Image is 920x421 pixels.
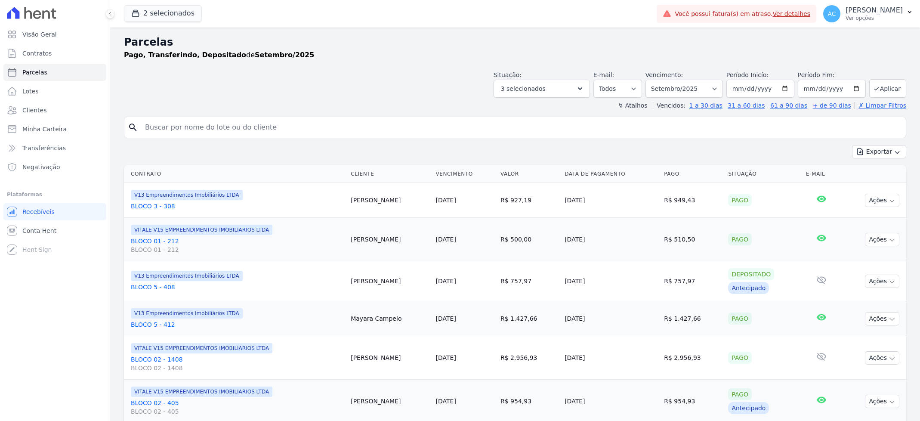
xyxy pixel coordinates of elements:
[773,10,811,17] a: Ver detalhes
[3,102,106,119] a: Clientes
[131,202,344,210] a: BLOCO 3 - 308
[561,165,661,183] th: Data de Pagamento
[497,336,561,380] td: R$ 2.956,93
[501,84,546,94] span: 3 selecionados
[131,320,344,329] a: BLOCO 5 - 412
[140,119,902,136] input: Buscar por nome do lote ou do cliente
[725,165,803,183] th: Situação
[798,71,866,80] label: Período Fim:
[728,313,752,325] div: Pago
[726,71,769,78] label: Período Inicío:
[852,145,906,158] button: Exportar
[255,51,314,59] strong: Setembro/2025
[497,165,561,183] th: Valor
[436,315,456,322] a: [DATE]
[131,245,344,254] span: BLOCO 01 - 212
[846,15,903,22] p: Ver opções
[494,80,590,98] button: 3 selecionados
[124,50,314,60] p: de
[347,218,432,261] td: [PERSON_NAME]
[347,165,432,183] th: Cliente
[661,183,725,218] td: R$ 949,43
[561,218,661,261] td: [DATE]
[22,144,66,152] span: Transferências
[124,5,202,22] button: 2 selecionados
[728,402,769,414] div: Antecipado
[561,336,661,380] td: [DATE]
[855,102,906,109] a: ✗ Limpar Filtros
[347,301,432,336] td: Mayara Campelo
[865,275,899,288] button: Ações
[728,282,769,294] div: Antecipado
[865,395,899,408] button: Ações
[728,268,774,280] div: Depositado
[22,87,39,96] span: Lotes
[645,71,683,78] label: Vencimento:
[561,261,661,301] td: [DATE]
[3,158,106,176] a: Negativação
[497,261,561,301] td: R$ 757,97
[661,218,725,261] td: R$ 510,50
[131,225,272,235] span: VITALE V15 EMPREENDIMENTOS IMOBILIARIOS LTDA
[728,233,752,245] div: Pago
[131,271,243,281] span: V13 Empreendimentos Imobiliários LTDA
[124,165,347,183] th: Contrato
[131,343,272,353] span: VITALE V15 EMPREENDIMENTOS IMOBILIARIOS LTDA
[131,355,344,372] a: BLOCO 02 - 1408BLOCO 02 - 1408
[494,71,522,78] label: Situação:
[653,102,685,109] label: Vencidos:
[865,194,899,207] button: Ações
[497,183,561,218] td: R$ 927,19
[432,165,497,183] th: Vencimento
[661,301,725,336] td: R$ 1.427,66
[22,30,57,39] span: Visão Geral
[436,278,456,285] a: [DATE]
[561,183,661,218] td: [DATE]
[22,226,56,235] span: Conta Hent
[3,26,106,43] a: Visão Geral
[618,102,647,109] label: ↯ Atalhos
[22,49,52,58] span: Contratos
[828,11,836,17] span: AC
[865,312,899,325] button: Ações
[131,283,344,291] a: BLOCO 5 - 408
[3,64,106,81] a: Parcelas
[124,34,906,50] h2: Parcelas
[3,139,106,157] a: Transferências
[661,336,725,380] td: R$ 2.956,93
[3,121,106,138] a: Minha Carteira
[770,102,807,109] a: 61 a 90 dias
[131,190,243,200] span: V13 Empreendimentos Imobiliários LTDA
[816,2,920,26] button: AC [PERSON_NAME] Ver opções
[436,398,456,405] a: [DATE]
[675,9,810,19] span: Você possui fatura(s) em atraso.
[3,45,106,62] a: Contratos
[3,203,106,220] a: Recebíveis
[561,301,661,336] td: [DATE]
[22,207,55,216] span: Recebíveis
[7,189,103,200] div: Plataformas
[865,351,899,365] button: Ações
[347,183,432,218] td: [PERSON_NAME]
[661,165,725,183] th: Pago
[869,79,906,98] button: Aplicar
[593,71,614,78] label: E-mail:
[22,163,60,171] span: Negativação
[728,102,765,109] a: 31 a 60 dias
[3,83,106,100] a: Lotes
[436,197,456,204] a: [DATE]
[497,218,561,261] td: R$ 500,00
[436,354,456,361] a: [DATE]
[347,261,432,301] td: [PERSON_NAME]
[846,6,903,15] p: [PERSON_NAME]
[124,51,246,59] strong: Pago, Transferindo, Depositado
[3,222,106,239] a: Conta Hent
[131,237,344,254] a: BLOCO 01 - 212BLOCO 01 - 212
[661,261,725,301] td: R$ 757,97
[865,233,899,246] button: Ações
[347,336,432,380] td: [PERSON_NAME]
[689,102,722,109] a: 1 a 30 dias
[813,102,851,109] a: + de 90 dias
[128,122,138,133] i: search
[497,301,561,336] td: R$ 1.427,66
